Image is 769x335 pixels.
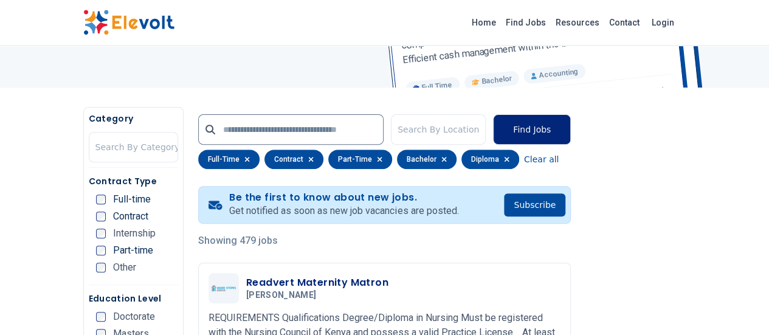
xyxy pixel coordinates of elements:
a: Login [644,10,681,35]
button: Find Jobs [493,114,571,145]
div: bachelor [397,150,457,169]
span: [PERSON_NAME] [246,290,317,301]
button: Subscribe [504,193,565,216]
a: Find Jobs [501,13,551,32]
h3: Readvert Maternity Matron [246,275,388,290]
span: Full-time [113,195,151,204]
a: Home [467,13,501,32]
input: Full-time [96,195,106,204]
div: contract [264,150,323,169]
span: Internship [113,229,156,238]
div: full-time [198,150,260,169]
span: Contract [113,212,148,221]
h5: Education Level [89,292,178,305]
span: Other [113,263,136,272]
h5: Contract Type [89,175,178,187]
a: Resources [551,13,604,32]
input: Internship [96,229,106,238]
div: part-time [328,150,392,169]
span: Doctorate [113,312,155,322]
a: Contact [604,13,644,32]
div: diploma [461,150,519,169]
input: Other [96,263,106,272]
button: Clear all [524,150,559,169]
span: Part-time [113,246,153,255]
img: Elevolt [83,10,174,35]
iframe: Chat Widget [708,277,769,335]
input: Part-time [96,246,106,255]
input: Contract [96,212,106,221]
h4: Be the first to know about new jobs. [229,192,458,204]
p: Get notified as soon as new job vacancies are posted. [229,204,458,218]
input: Doctorate [96,312,106,322]
img: Marie Stopes [212,285,236,292]
h5: Category [89,112,178,125]
p: Showing 479 jobs [198,233,571,248]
